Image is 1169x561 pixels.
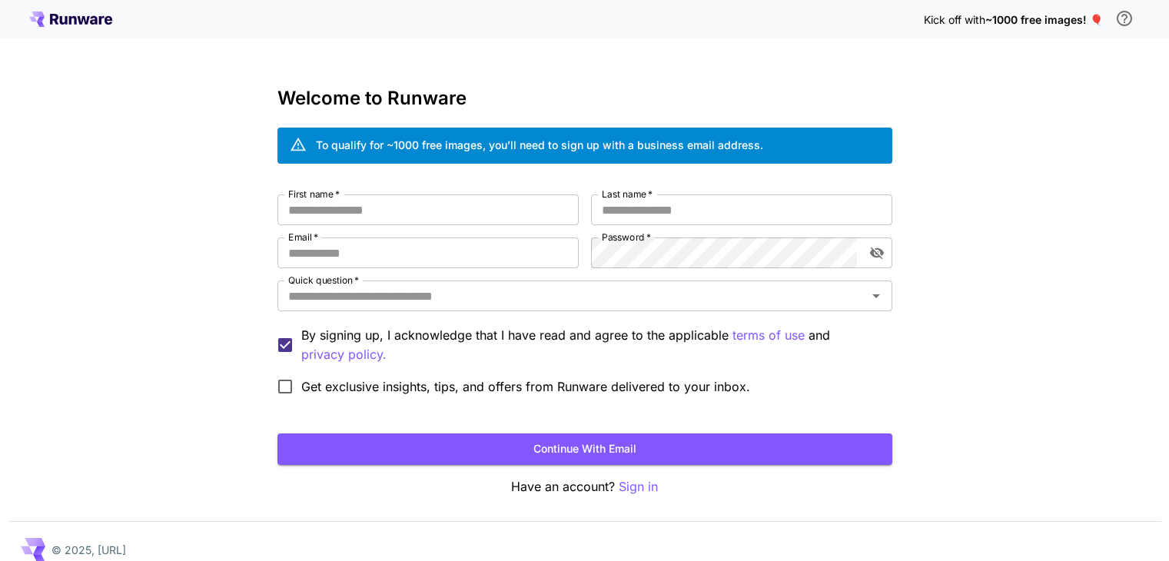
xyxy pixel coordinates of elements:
[51,542,126,558] p: © 2025, [URL]
[288,274,359,287] label: Quick question
[301,326,880,364] p: By signing up, I acknowledge that I have read and agree to the applicable and
[316,137,763,153] div: To qualify for ~1000 free images, you’ll need to sign up with a business email address.
[732,326,805,345] p: terms of use
[288,231,318,244] label: Email
[277,477,892,496] p: Have an account?
[277,88,892,109] h3: Welcome to Runware
[863,239,891,267] button: toggle password visibility
[924,13,985,26] span: Kick off with
[619,477,658,496] button: Sign in
[732,326,805,345] button: By signing up, I acknowledge that I have read and agree to the applicable and privacy policy.
[301,377,750,396] span: Get exclusive insights, tips, and offers from Runware delivered to your inbox.
[301,345,387,364] button: By signing up, I acknowledge that I have read and agree to the applicable terms of use and
[865,285,887,307] button: Open
[602,231,651,244] label: Password
[288,188,340,201] label: First name
[602,188,653,201] label: Last name
[277,433,892,465] button: Continue with email
[301,345,387,364] p: privacy policy.
[985,13,1103,26] span: ~1000 free images! 🎈
[1109,3,1140,34] button: In order to qualify for free credit, you need to sign up with a business email address and click ...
